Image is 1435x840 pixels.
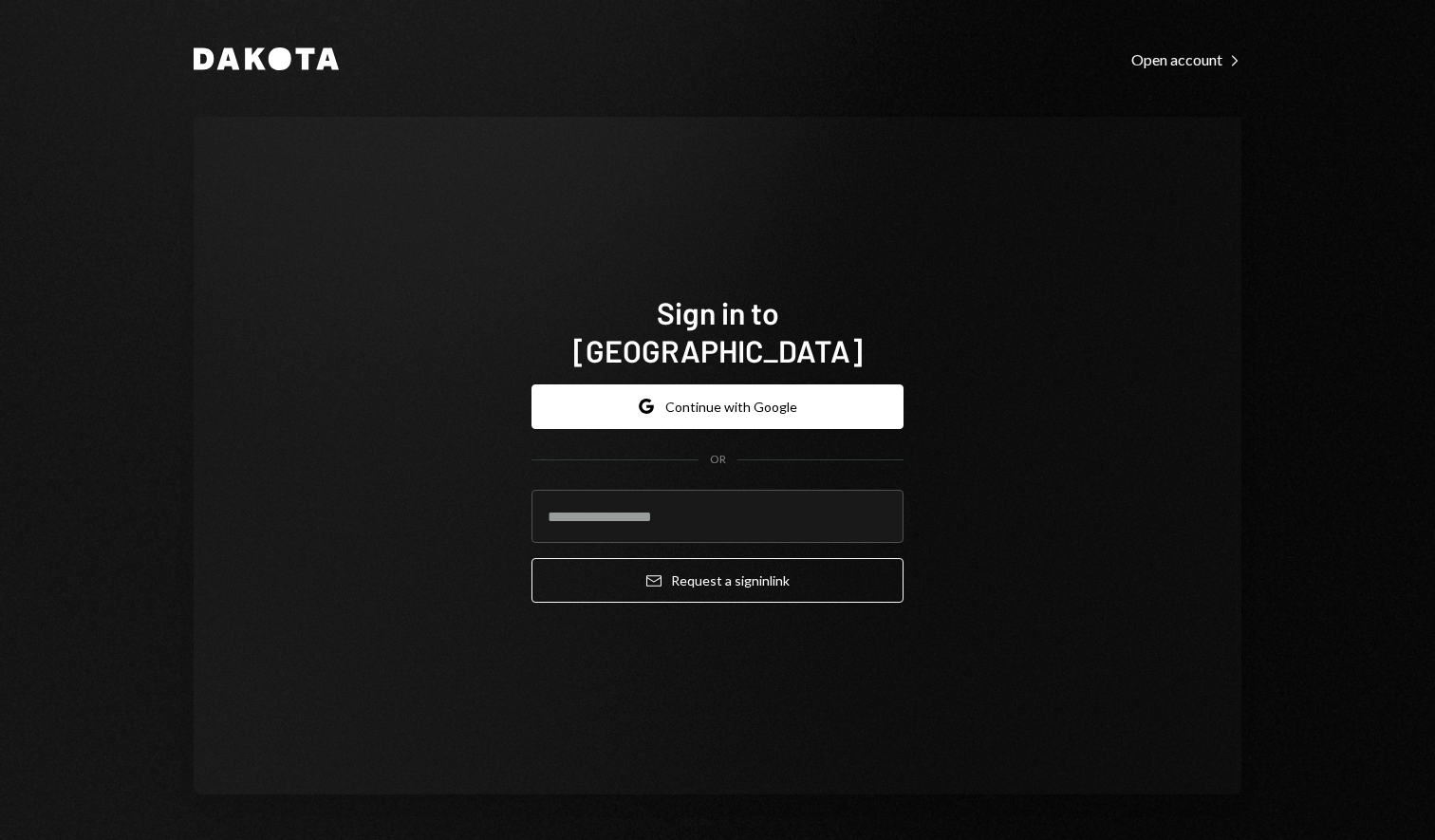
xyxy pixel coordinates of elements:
[531,293,904,369] h1: Sign in to [GEOGRAPHIC_DATA]
[531,558,904,603] button: Request a signinlink
[710,452,726,468] div: OR
[531,384,904,429] button: Continue with Google
[1131,50,1241,69] div: Open account
[1131,48,1241,69] a: Open account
